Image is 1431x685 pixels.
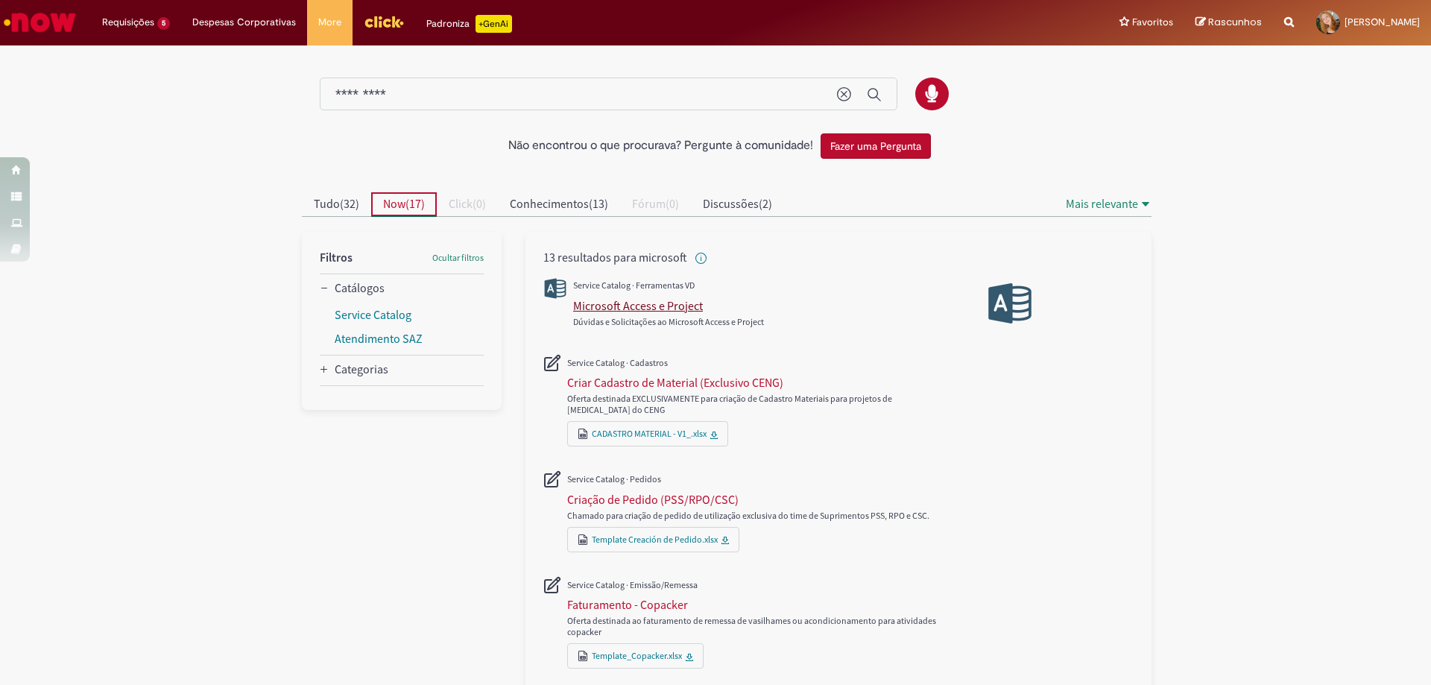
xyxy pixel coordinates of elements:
[157,17,170,30] span: 5
[1345,16,1420,28] span: [PERSON_NAME]
[102,15,154,30] span: Requisições
[318,15,341,30] span: More
[821,133,931,159] button: Fazer uma Pergunta
[426,15,512,33] div: Padroniza
[364,10,404,33] img: click_logo_yellow_360x200.png
[508,139,813,153] h2: Não encontrou o que procurava? Pergunte à comunidade!
[1,7,78,37] img: ServiceNow
[476,15,512,33] p: +GenAi
[192,15,296,30] span: Despesas Corporativas
[1132,15,1173,30] span: Favoritos
[1195,16,1262,30] a: Rascunhos
[1208,15,1262,29] span: Rascunhos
